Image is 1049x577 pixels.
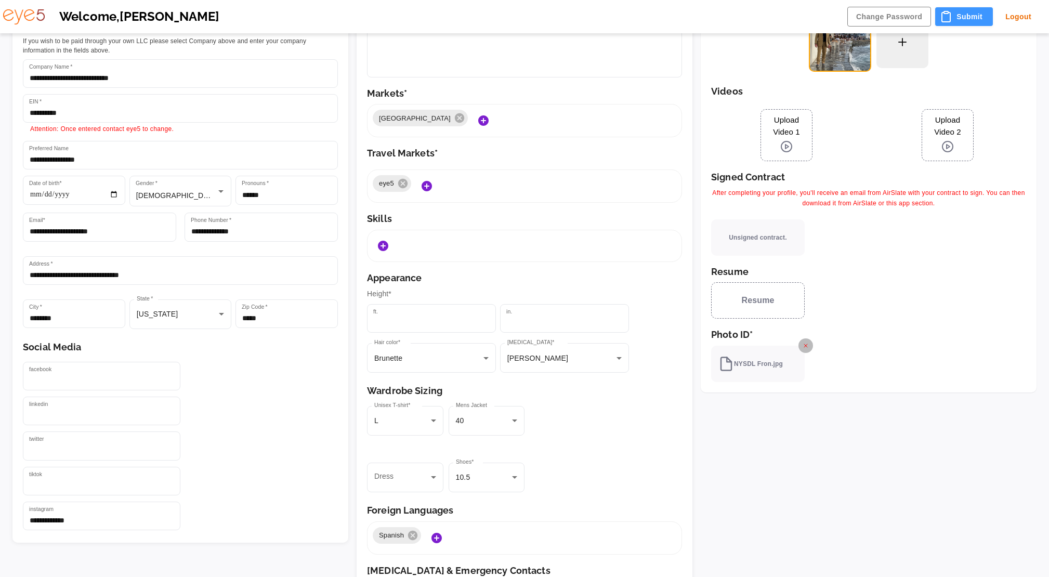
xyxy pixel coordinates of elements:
h6: Social Media [23,342,338,353]
h6: Photo ID* [711,329,1026,340]
h6: Appearance [367,272,682,284]
div: [US_STATE] [129,299,232,329]
label: Pronouns [242,179,269,187]
div: [GEOGRAPHIC_DATA] [373,110,468,126]
span: After completing your profile, you'll receive an email from AirSlate with your contract to sign. ... [711,188,1026,209]
button: Change Password [847,7,931,27]
h6: Videos [711,86,1026,97]
label: Gender [136,179,158,187]
span: NYSDL Fron.jpg [718,356,783,372]
h5: Welcome, [PERSON_NAME] [59,9,833,24]
label: City [29,303,42,311]
button: Add Markets [473,110,494,131]
div: eye5 [373,175,411,192]
label: Phone Number [191,216,231,224]
label: tiktok [29,470,42,478]
label: linkedin [29,400,48,408]
p: Height* [367,288,682,300]
label: Email* [29,216,45,224]
div: 40 [449,406,525,436]
div: Brunette [367,343,496,373]
label: ft. [373,308,378,316]
h6: Signed Contract [711,172,1026,183]
label: Mens Jacket [456,401,487,409]
label: [MEDICAL_DATA]* [507,338,554,346]
div: [DEMOGRAPHIC_DATA] [130,176,231,206]
span: Unsigned contract. [729,233,786,242]
div: [PERSON_NAME] [500,343,629,373]
label: twitter [29,435,44,443]
h6: Resume [711,266,1026,278]
label: EIN [29,98,42,106]
h6: Skills [367,213,682,225]
span: Upload Video 2 [927,114,968,138]
span: Spanish [373,530,410,541]
label: Address [29,260,53,268]
button: Add Languages [426,528,447,548]
h6: Foreign Languages [367,505,682,516]
label: Date of birth* [29,179,62,187]
label: Preferred Name [29,145,69,152]
button: Logout [997,7,1040,27]
img: eye5 [3,9,45,24]
h6: [MEDICAL_DATA] & Emergency Contacts [367,565,682,576]
label: Zip Code [242,303,268,311]
label: in. [506,308,512,316]
button: Add Markets [416,176,437,196]
label: Company Name [29,63,72,71]
label: facebook [29,365,51,373]
div: L [367,406,443,436]
span: Attention: Once entered contact eye5 to change. [30,125,174,133]
label: Unisex T-shirt* [374,401,411,409]
span: If you wish to be paid through your own LLC please select Company above and enter your company in... [23,36,338,55]
div: Spanish [373,527,421,544]
span: [GEOGRAPHIC_DATA] [373,113,457,124]
div: 10.5 [449,463,525,492]
span: eye5 [373,178,400,189]
h6: Wardrobe Sizing [367,385,682,397]
button: Submit [935,7,993,27]
img: Screenshot 2025-07-11 at 1.02.54 PM.png [809,9,871,72]
label: Shoes* [456,458,474,466]
h6: Markets* [367,88,682,99]
span: Upload Video 1 [766,114,807,138]
label: State [137,295,153,303]
label: Hair color* [374,338,400,346]
span: Resume [741,294,774,307]
label: instagram [29,505,54,513]
h6: Travel Markets* [367,148,682,159]
button: Add Skills [373,235,394,256]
